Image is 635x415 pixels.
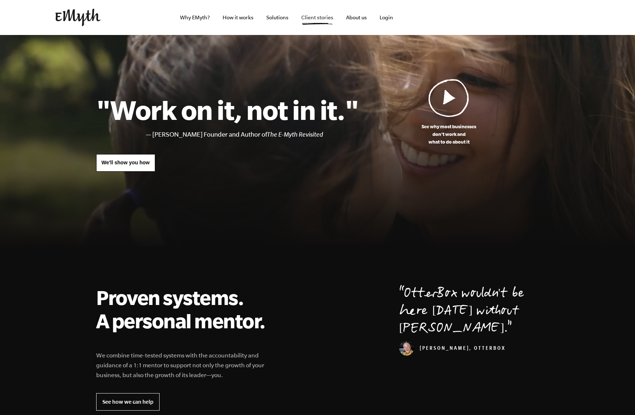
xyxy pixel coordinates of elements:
img: Curt Richardson, OtterBox [399,341,414,356]
img: Play Video [428,79,469,117]
img: EMyth [55,9,101,26]
a: See why most businessesdon't work andwhat to do about it [359,79,539,146]
iframe: Embedded CTA [423,9,500,26]
p: OtterBox wouldn't be here [DATE] without [PERSON_NAME]. [399,286,539,338]
li: [PERSON_NAME] Founder and Author of [152,129,359,140]
h1: "Work on it, not in it." [96,94,359,126]
iframe: Chat Widget [599,380,635,415]
iframe: Embedded CTA [503,9,580,26]
h2: Proven systems. A personal mentor. [96,286,274,332]
p: We combine time-tested systems with the accountability and guidance of a 1:1 mentor to support no... [96,351,274,380]
cite: [PERSON_NAME], OtterBox [399,346,506,352]
a: See how we can help [96,393,160,411]
span: We'll show you how [102,160,150,165]
p: See why most businesses don't work and what to do about it [359,123,539,146]
a: We'll show you how [96,154,155,172]
i: The E-Myth Revisited [267,131,323,138]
